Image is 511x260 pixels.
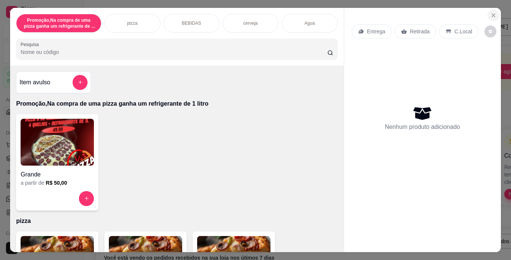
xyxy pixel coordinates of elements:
p: pizza [127,20,138,26]
p: Promoção,Na compra de uma pizza ganha um refrigerante de 1 litro [22,17,95,29]
p: Entrega [367,28,385,35]
label: Pesquisa [21,41,42,48]
p: C.Local [455,28,472,35]
button: decrease-product-quantity [484,25,496,37]
p: Retirada [410,28,430,35]
p: Agua [305,20,315,26]
button: Close [487,9,499,21]
h6: R$ 50,00 [46,179,67,187]
p: BEBIDAS [182,20,201,26]
div: a partir de [21,179,94,187]
h4: Grande [21,170,94,179]
p: Promoção,Na compra de uma pizza ganha um refrigerante de 1 litro [16,99,337,108]
button: add-separate-item [73,75,88,90]
img: product-image [21,119,94,166]
input: Pesquisa [21,48,327,56]
h4: Item avulso [19,78,50,87]
p: Nenhum produto adicionado [385,123,460,131]
p: cerveja [243,20,258,26]
p: pizza [16,217,337,226]
button: increase-product-quantity [79,191,94,206]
